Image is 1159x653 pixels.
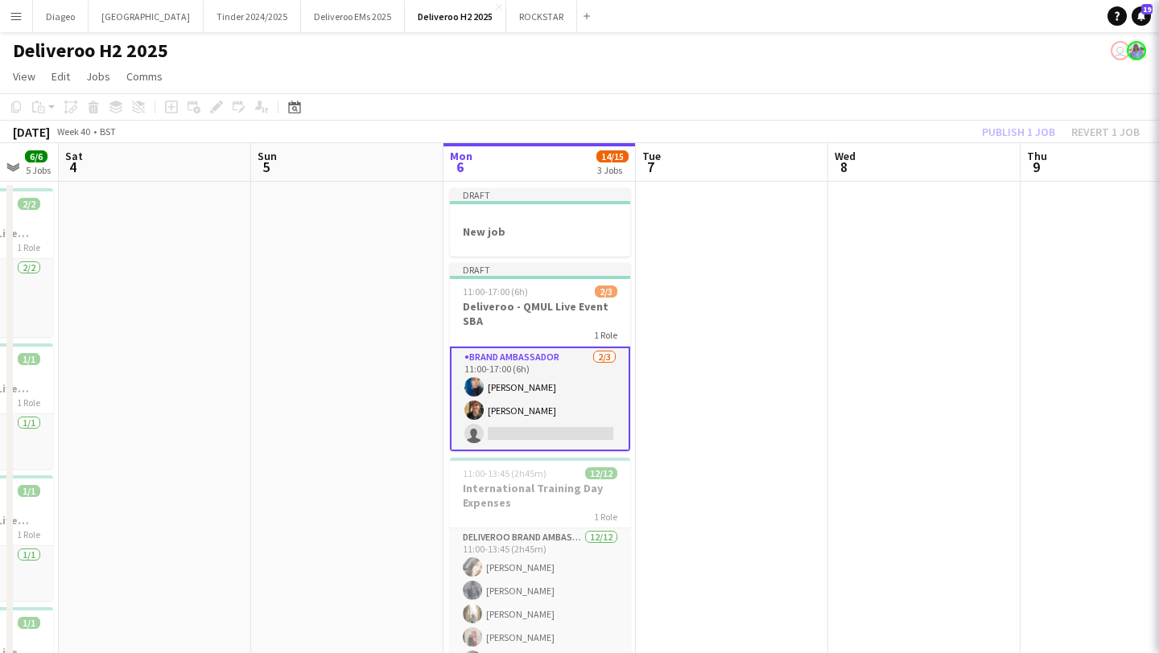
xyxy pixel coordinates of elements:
[450,149,472,163] span: Mon
[1027,149,1047,163] span: Thu
[52,69,70,84] span: Edit
[448,158,472,176] span: 6
[126,69,163,84] span: Comms
[301,1,405,32] button: Deliveroo EMs 2025
[450,263,630,451] app-job-card: Draft11:00-17:00 (6h)2/3Deliveroo - QMUL Live Event SBA1 RoleBrand Ambassador2/311:00-17:00 (6h)[...
[100,125,116,138] div: BST
[1127,41,1146,60] app-user-avatar: Lucy Hillier
[594,511,617,523] span: 1 Role
[595,285,617,298] span: 2/3
[63,158,83,176] span: 4
[835,149,856,163] span: Wed
[463,467,547,479] span: 11:00-13:45 (2h45m)
[33,1,89,32] button: Diageo
[450,481,630,510] h3: International Training Day Expenses
[25,150,47,162] span: 6/6
[450,347,630,451] app-card-role: Brand Ambassador2/311:00-17:00 (6h)[PERSON_NAME][PERSON_NAME]
[640,158,661,176] span: 7
[13,124,50,140] div: [DATE]
[13,39,168,63] h1: Deliveroo H2 2025
[65,149,83,163] span: Sat
[18,485,40,497] span: 1/1
[450,188,630,257] app-job-card: DraftNew job
[86,69,110,84] span: Jobs
[450,224,630,239] h3: New job
[26,164,51,176] div: 5 Jobs
[204,1,301,32] button: Tinder 2024/2025
[450,299,630,328] h3: Deliveroo - QMUL Live Event SBA
[463,285,528,298] span: 11:00-17:00 (6h)
[17,396,40,409] span: 1 Role
[1141,4,1153,14] span: 19
[506,1,577,32] button: ROCKSTAR
[6,66,42,87] a: View
[17,528,40,540] span: 1 Role
[832,158,856,176] span: 8
[18,198,40,210] span: 2/2
[18,353,40,365] span: 1/1
[255,158,277,176] span: 5
[1132,6,1151,26] a: 19
[13,69,35,84] span: View
[597,164,628,176] div: 3 Jobs
[45,66,76,87] a: Edit
[89,1,204,32] button: [GEOGRAPHIC_DATA]
[596,150,629,162] span: 14/15
[585,467,617,479] span: 12/12
[594,329,617,341] span: 1 Role
[450,263,630,276] div: Draft
[642,149,661,163] span: Tue
[450,188,630,201] div: Draft
[120,66,169,87] a: Comms
[1025,158,1047,176] span: 9
[80,66,117,87] a: Jobs
[17,241,40,253] span: 1 Role
[18,617,40,629] span: 1/1
[1111,41,1130,60] app-user-avatar: Ed Harvey
[53,125,93,138] span: Week 40
[405,1,506,32] button: Deliveroo H2 2025
[258,149,277,163] span: Sun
